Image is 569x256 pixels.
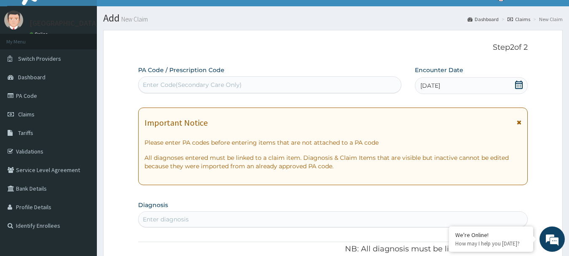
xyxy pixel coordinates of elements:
[531,16,563,23] li: New Claim
[44,47,142,58] div: Chat with us now
[138,66,224,74] label: PA Code / Prescription Code
[143,81,242,89] div: Enter Code(Secondary Care Only)
[508,16,530,23] a: Claims
[144,118,208,127] h1: Important Notice
[18,110,35,118] span: Claims
[455,240,527,247] p: How may I help you today?
[18,73,45,81] span: Dashboard
[18,129,33,137] span: Tariffs
[138,201,168,209] label: Diagnosis
[4,11,23,30] img: User Image
[18,55,61,62] span: Switch Providers
[415,66,463,74] label: Encounter Date
[455,231,527,239] div: We're Online!
[49,75,116,160] span: We're online!
[138,43,528,52] p: Step 2 of 2
[420,81,440,90] span: [DATE]
[4,168,160,198] textarea: Type your message and hit 'Enter'
[144,138,522,147] p: Please enter PA codes before entering items that are not attached to a PA code
[138,244,528,255] p: NB: All diagnosis must be linked to a claim item
[467,16,499,23] a: Dashboard
[143,215,189,224] div: Enter diagnosis
[16,42,34,63] img: d_794563401_company_1708531726252_794563401
[144,154,522,170] p: All diagnoses entered must be linked to a claim item. Diagnosis & Claim Items that are visible bu...
[103,13,563,24] h1: Add
[138,4,158,24] div: Minimize live chat window
[29,19,99,27] p: [GEOGRAPHIC_DATA]
[120,16,148,22] small: New Claim
[29,31,50,37] a: Online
